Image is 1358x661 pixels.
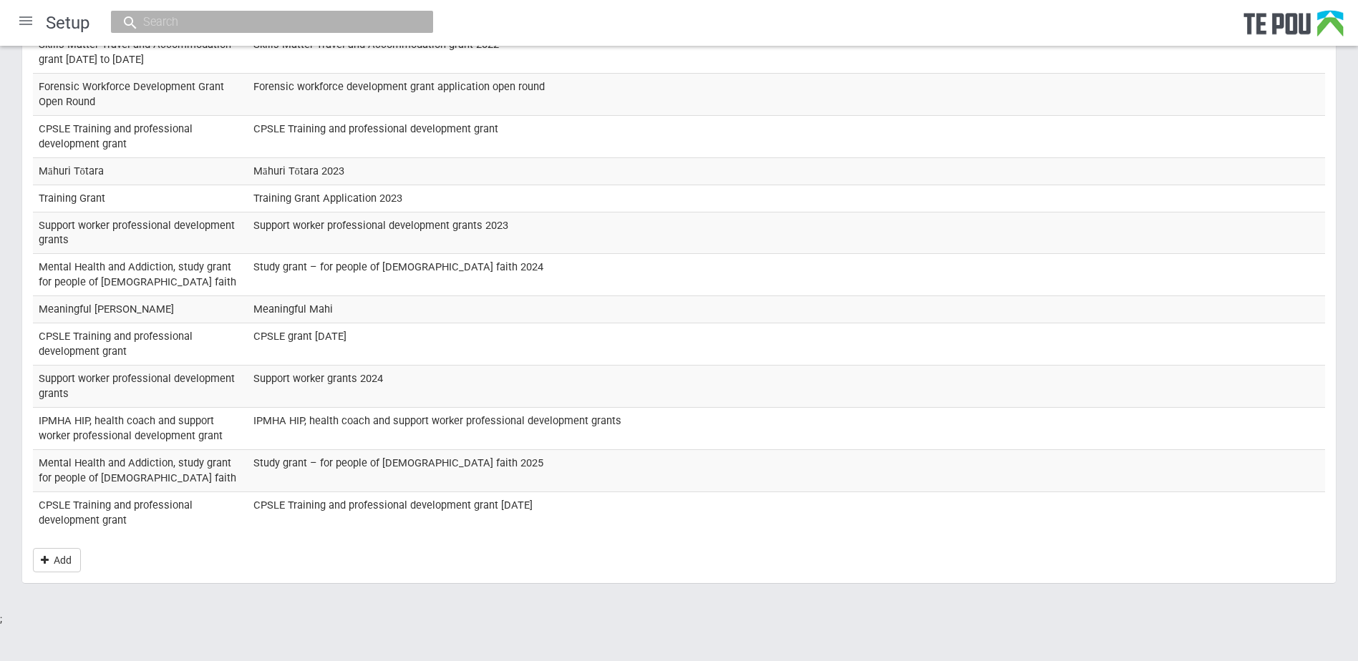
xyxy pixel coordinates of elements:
td: Skills Matter Travel and Accommodation grant 2022 [248,31,1325,73]
td: Meaningful Mahi [248,296,1325,323]
td: Skills Matter Travel and Accommodation grant [DATE] to [DATE] [33,31,248,73]
td: Support worker professional development grants [33,212,248,254]
td: Training Grant [33,185,248,212]
td: CPSLE Training and professional development grant [33,115,248,157]
td: CPSLE Training and professional development grant [33,491,248,533]
td: CPSLE Training and professional development grant [248,115,1325,157]
td: Training Grant Application 2023 [248,185,1325,212]
td: IPMHA HIP, health coach and support worker professional development grants [248,408,1325,450]
a: Add [33,548,81,572]
td: CPSLE Training and professional development grant [33,323,248,366]
td: Mental Health and Addiction, study grant for people of [DEMOGRAPHIC_DATA] faith [33,254,248,296]
td: Māhuri Tōtara 2023 [248,157,1325,185]
td: Support worker grants 2024 [248,366,1325,408]
td: Support worker professional development grants 2023 [248,212,1325,254]
td: Forensic Workforce Development Grant Open Round [33,73,248,115]
td: Study grant – for people of [DEMOGRAPHIC_DATA] faith 2024 [248,254,1325,296]
td: Māhuri Tōtara [33,157,248,185]
td: Support worker professional development grants [33,366,248,408]
td: IPMHA HIP, health coach and support worker professional development grant [33,408,248,450]
td: Study grant – for people of [DEMOGRAPHIC_DATA] faith 2025 [248,449,1325,491]
td: Meaningful [PERSON_NAME] [33,296,248,323]
td: CPSLE Training and professional development grant [DATE] [248,491,1325,533]
td: Forensic workforce development grant application open round [248,73,1325,115]
input: Search [139,14,391,29]
td: CPSLE grant [DATE] [248,323,1325,366]
td: Mental Health and Addiction, study grant for people of [DEMOGRAPHIC_DATA] faith [33,449,248,491]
